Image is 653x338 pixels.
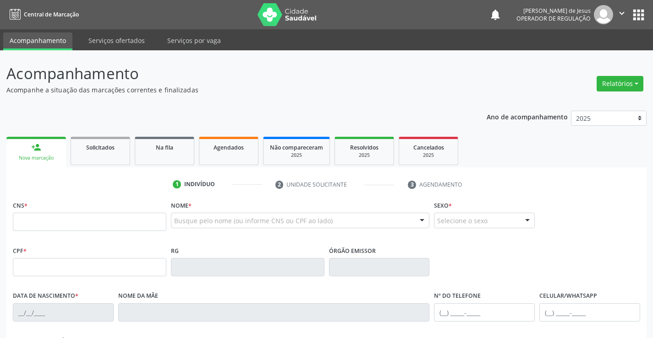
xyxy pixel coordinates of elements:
label: Nome da mãe [118,289,158,303]
div: 1 [173,180,181,188]
span: Central de Marcação [24,11,79,18]
label: Órgão emissor [329,244,376,258]
input: __/__/____ [13,303,114,322]
p: Acompanhe a situação das marcações correntes e finalizadas [6,85,455,95]
label: Nome [171,199,192,213]
span: Busque pelo nome (ou informe CNS ou CPF ao lado) [174,216,333,225]
img: img [594,5,613,24]
div: 2025 [406,152,451,159]
i:  [617,8,627,18]
span: Na fila [156,144,173,151]
div: person_add [31,142,41,152]
button: Relatórios [597,76,643,91]
span: Solicitados [86,144,115,151]
button: apps [631,7,647,23]
div: 2025 [341,152,387,159]
button:  [613,5,631,24]
label: Sexo [434,199,452,213]
label: Celular/WhatsApp [539,289,597,303]
input: (__) _____-_____ [539,303,640,322]
p: Ano de acompanhamento [487,111,568,122]
a: Acompanhamento [3,32,72,50]
span: Cancelados [413,144,444,151]
span: Operador de regulação [516,15,591,22]
label: CPF [13,244,27,258]
a: Serviços por vaga [161,32,227,48]
a: Central de Marcação [6,7,79,22]
p: Acompanhamento [6,62,455,85]
button: notifications [489,8,502,21]
label: Data de nascimento [13,289,78,303]
input: (__) _____-_____ [434,303,535,322]
div: 2025 [270,152,323,159]
div: Indivíduo [184,180,215,188]
span: Selecione o sexo [437,216,488,225]
span: Resolvidos [350,144,379,151]
span: Não compareceram [270,144,323,151]
div: Nova marcação [13,155,60,161]
span: Agendados [214,144,244,151]
div: [PERSON_NAME] de Jesus [516,7,591,15]
label: RG [171,244,179,258]
label: CNS [13,199,27,213]
a: Serviços ofertados [82,32,151,48]
label: Nº do Telefone [434,289,481,303]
